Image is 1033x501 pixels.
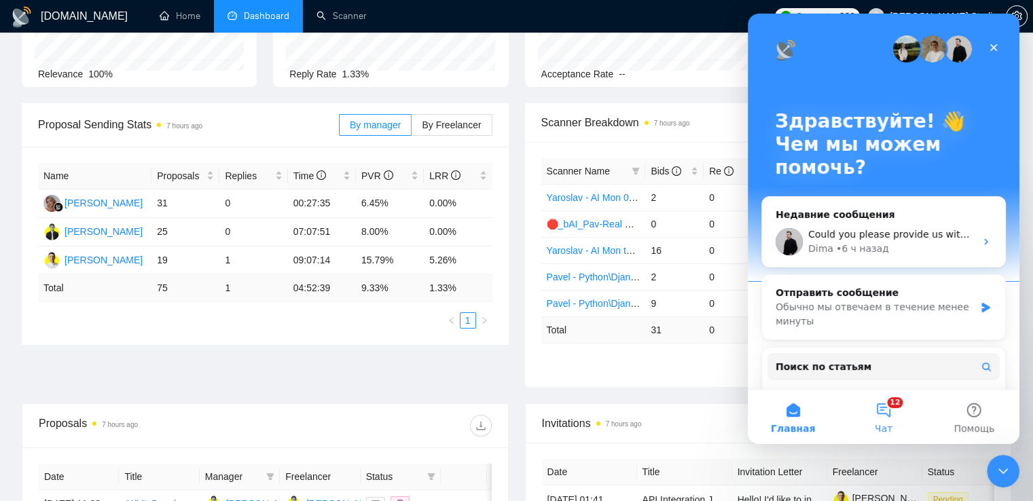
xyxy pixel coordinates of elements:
iframe: Intercom live chat [987,455,1019,487]
span: LRR [429,170,460,181]
a: Pavel - Python\Django Mon 00:00 - 10:00 [547,272,721,282]
span: Чат [127,410,145,420]
img: MC [43,195,60,212]
div: [PERSON_NAME] [65,224,143,239]
span: Помощь [206,410,247,420]
td: 09:07:14 [288,246,356,275]
button: right [476,312,492,329]
span: setting [1007,11,1027,22]
td: 00:27:35 [288,189,356,218]
span: Manager [205,469,261,484]
a: YT[PERSON_NAME] [43,225,143,236]
span: info-circle [316,170,326,180]
li: 1 [460,312,476,329]
span: filter [264,466,277,487]
td: Total [541,316,646,343]
button: Чат [90,376,181,430]
span: left [448,316,456,324]
th: Title [637,459,732,485]
div: Отправить сообщениеОбычно мы отвечаем в течение менее минуты [14,261,258,327]
img: upwork-logo.png [780,11,791,22]
td: 9.33 % [356,275,424,301]
time: 7 hours ago [606,420,642,428]
td: 0 [704,210,762,237]
a: Pavel - Python\Django [DATE]-[DATE] 18:00 - 10:00 [547,298,765,309]
td: 04:52:39 [288,275,356,301]
span: Proposal Sending Stats [38,116,339,133]
span: Time [293,170,326,181]
img: logo [11,6,33,28]
span: Replies [225,168,272,183]
span: Re [709,166,733,177]
span: Status [366,469,422,484]
span: info-circle [724,166,733,176]
div: Отправить сообщение [28,272,227,286]
span: Dashboard [244,10,289,22]
button: Помощь [181,376,272,430]
td: 31 [151,189,219,218]
td: 8.00% [356,218,424,246]
td: 2 [645,263,704,290]
img: gigradar-bm.png [54,202,63,212]
img: YT [43,223,60,240]
span: Scanner Breakdown [541,114,996,131]
a: homeHome [160,10,200,22]
td: 6.45% [356,189,424,218]
span: 100% [88,69,113,79]
th: Date [39,464,119,490]
th: Replies [219,163,287,189]
span: Bids [651,166,681,177]
td: 1 [219,246,287,275]
td: 2 [645,184,704,210]
span: dashboard [228,11,237,20]
div: Обычно мы отвечаем в течение менее минуты [28,286,227,315]
th: Freelancer [280,464,360,490]
th: Invitation Letter [732,459,827,485]
div: • 6 ч назад [88,228,141,242]
time: 7 hours ago [102,421,138,428]
button: setting [1006,5,1028,27]
span: info-circle [384,170,393,180]
button: left [443,312,460,329]
td: 16 [645,237,704,263]
li: Next Page [476,312,492,329]
td: 0 [219,218,287,246]
time: 7 hours ago [166,122,202,130]
td: 0 [704,290,762,316]
td: 15.79% [356,246,424,275]
td: 0.00% [424,218,492,246]
div: Закрыть [234,22,258,46]
td: 0.00% [424,189,492,218]
span: Поиск по статьям [28,346,124,360]
div: [PERSON_NAME] [65,253,143,267]
img: PO [43,252,60,269]
td: 0 [704,184,762,210]
td: 31 [645,316,704,343]
span: filter [632,167,640,175]
td: 0 [704,237,762,263]
th: Title [119,464,199,490]
td: 07:07:51 [288,218,356,246]
span: -- [619,69,625,79]
th: Status [922,459,1017,485]
td: 1 [219,275,287,301]
a: 1 [460,313,475,328]
span: download [471,420,491,431]
span: Proposals [157,168,204,183]
a: 🛑_bAI_Pav-Real Estate\Property [547,219,691,229]
span: Главная [23,410,68,420]
a: PO[PERSON_NAME] [43,254,143,265]
span: PVR [361,170,393,181]
td: 9 [645,290,704,316]
time: 7 hours ago [654,119,690,127]
td: 0 [219,189,287,218]
th: Proposals [151,163,219,189]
